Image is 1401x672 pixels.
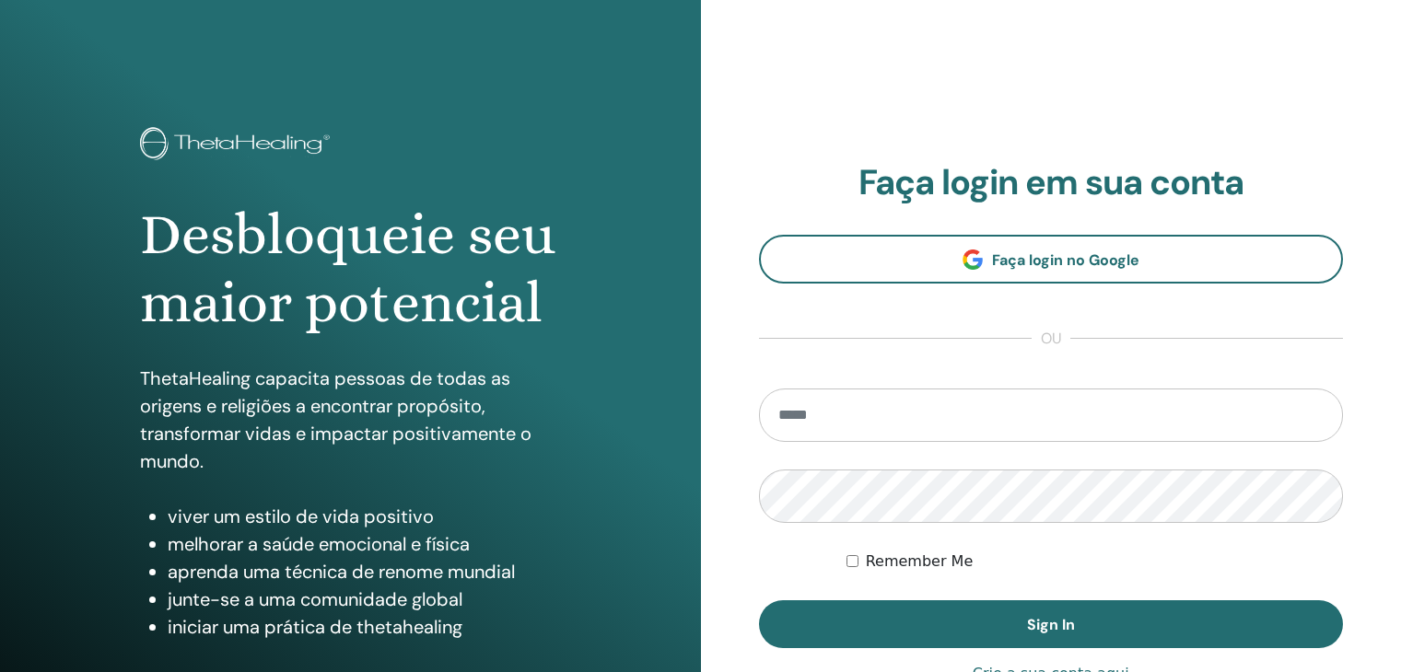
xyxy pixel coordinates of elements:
label: Remember Me [866,550,974,573]
li: viver um estilo de vida positivo [168,503,561,530]
li: iniciar uma prática de thetahealing [168,613,561,641]
p: ThetaHealing capacita pessoas de todas as origens e religiões a encontrar propósito, transformar ... [140,365,561,475]
span: ou [1032,328,1070,350]
span: Sign In [1027,615,1075,634]
a: Faça login no Google [759,235,1344,284]
li: melhorar a saúde emocional e física [168,530,561,558]
li: junte-se a uma comunidade global [168,585,561,613]
h1: Desbloqueie seu maior potencial [140,201,561,338]
div: Keep me authenticated indefinitely or until I manually logout [846,550,1343,573]
button: Sign In [759,600,1344,648]
span: Faça login no Google [992,250,1139,270]
h2: Faça login em sua conta [759,162,1344,204]
li: aprenda uma técnica de renome mundial [168,558,561,585]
